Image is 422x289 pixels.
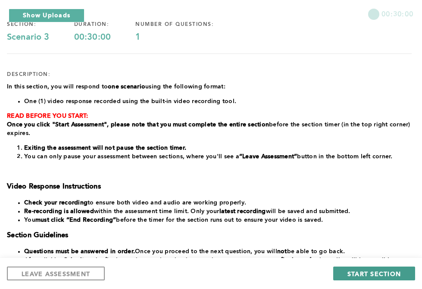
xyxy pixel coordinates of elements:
span: LEAVE ASSESSMENT [22,270,90,278]
div: 00:30:00 [74,32,136,43]
button: START SECTION [333,267,415,280]
strong: must click “End Recording” [35,217,116,223]
span: START SECTION [347,270,401,278]
button: LEAVE ASSESSMENT [7,267,105,280]
span: One (1) video response recorded using the built-in video recording tool. [24,98,236,104]
div: description: [7,71,50,78]
div: section: [7,21,74,28]
h3: Section Guidelines [7,231,412,240]
strong: latest recording [219,208,266,214]
li: to ensure both video and audio are working properly. [24,198,412,207]
li: button in the bottom left corner. [24,152,412,161]
div: duration: [74,21,136,28]
strong: your responses are final [224,257,294,263]
li: You before the timer for the section runs out to ensure your video is saved. [24,216,412,224]
li: Once you proceed to the next question, you will be able to go back. [24,247,412,256]
div: number of questions: [135,21,238,28]
strong: Exiting the assessment will not pause the section timer. [24,145,186,151]
li: After clicking on the final question or when the timer expires, —no further edits will be possible. [24,256,412,264]
h3: Video Response Instructions [7,182,412,191]
span: using the following format: [145,84,225,90]
strong: one scenario [108,84,145,90]
strong: Re-recording is allowed [24,208,94,214]
div: 1 [135,32,238,43]
button: Show Uploads [9,9,84,22]
span: In this section, you will respond to [7,84,108,90]
div: Scenario 3 [7,32,74,43]
strong: Submit [64,257,84,263]
strong: Once you click "Start Assessment", please note that you must complete the entire section [7,122,269,128]
strong: “Leave Assessment” [239,154,297,160]
span: 00:30:00 [381,9,413,19]
strong: Check your recording [24,200,88,206]
li: within the assessment time limit. Only your will be saved and submitted. [24,207,412,216]
strong: not [277,248,287,254]
span: You can only pause your assessment between sections, where you'll see a [24,154,239,160]
strong: Questions must be answered in order. [24,248,135,254]
p: before the section timer (in the top right corner) expires. [7,120,412,138]
strong: READ BEFORE YOU START: [7,113,88,119]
